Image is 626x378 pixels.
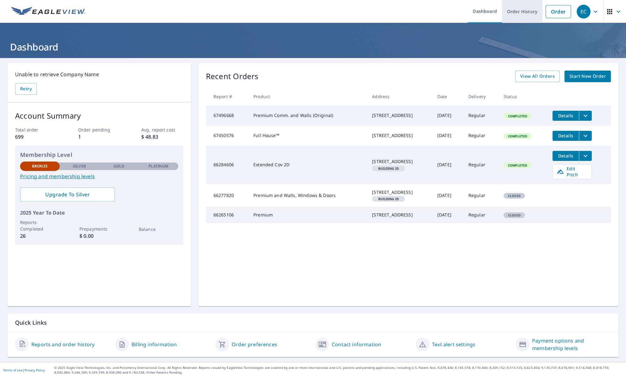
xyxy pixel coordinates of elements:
[8,40,618,53] h1: Dashboard
[20,151,178,159] p: Membership Level
[248,146,367,184] td: Extended Cov 2D
[141,126,183,133] p: Avg. report cost
[569,72,606,80] span: Start New Order
[432,207,463,223] td: [DATE]
[206,71,259,82] p: Recent Orders
[378,167,399,170] em: Building ID
[579,151,592,161] button: filesDropdownBtn-66284606
[463,146,499,184] td: Regular
[579,131,592,141] button: filesDropdownBtn-67450576
[432,87,463,106] th: Date
[546,5,571,18] a: Order
[504,114,531,118] span: Completed
[206,207,248,223] td: 66265106
[504,134,531,138] span: Completed
[248,106,367,126] td: Premium Comm. and Walls (Original)
[132,341,177,348] a: Billing information
[372,132,427,139] div: [STREET_ADDRESS]
[463,207,499,223] td: Regular
[515,71,560,82] a: View All Orders
[504,163,531,168] span: Completed
[15,133,57,141] p: 699
[31,341,94,348] a: Reports and order history
[206,184,248,207] td: 66277820
[20,85,32,93] span: Retry
[73,163,86,169] p: Silver
[557,166,588,178] span: Edit Pitch
[372,112,427,119] div: [STREET_ADDRESS]
[248,126,367,146] td: Full House™
[141,133,183,141] p: $ 48.83
[499,87,548,106] th: Status
[20,173,178,180] a: Pricing and membership levels
[504,194,524,198] span: Closed
[54,365,623,375] p: © 2025 Eagle View Technologies, Inc. and Pictometry International Corp. All Rights Reserved. Repo...
[553,164,592,179] a: Edit Pitch
[20,188,115,201] a: Upgrade To Silver
[206,146,248,184] td: 66284606
[248,87,367,106] th: Product
[432,106,463,126] td: [DATE]
[24,368,45,372] a: Privacy Policy
[3,368,45,372] p: |
[332,341,381,348] a: Contact information
[432,341,475,348] a: Text alert settings
[139,226,178,232] p: Balance
[372,189,427,195] div: [STREET_ADDRESS]
[532,337,611,352] a: Payment options and membership levels
[20,232,60,240] p: 26
[372,212,427,218] div: [STREET_ADDRESS]
[79,232,119,240] p: $ 0.00
[463,126,499,146] td: Regular
[432,184,463,207] td: [DATE]
[32,163,48,169] p: Bronze
[232,341,277,348] a: Order preferences
[520,72,555,80] span: View All Orders
[20,209,178,216] p: 2025 Year To Date
[579,111,592,121] button: filesDropdownBtn-67496668
[25,191,110,198] span: Upgrade To Silver
[206,126,248,146] td: 67450576
[504,213,524,217] span: Closed
[78,133,120,141] p: 1
[248,207,367,223] td: Premium
[463,106,499,126] td: Regular
[564,71,611,82] a: Start New Order
[79,226,119,232] p: Prepayments
[15,110,183,121] p: Account Summary
[556,113,575,119] span: Details
[11,7,85,16] img: EV Logo
[577,5,591,19] div: EC
[114,163,124,169] p: Gold
[3,368,23,372] a: Terms of Use
[20,219,60,232] p: Reports Completed
[378,197,399,200] em: Building ID
[463,184,499,207] td: Regular
[78,126,120,133] p: Order pending
[15,83,37,95] button: Retry
[553,111,579,121] button: detailsBtn-67496668
[206,87,248,106] th: Report #
[206,106,248,126] td: 67496668
[15,319,611,327] p: Quick Links
[432,146,463,184] td: [DATE]
[463,87,499,106] th: Delivery
[432,126,463,146] td: [DATE]
[15,71,183,78] p: Unable to retrieve Company Name
[553,131,579,141] button: detailsBtn-67450576
[556,133,575,139] span: Details
[15,126,57,133] p: Total order
[556,153,575,159] span: Details
[372,158,427,165] div: [STREET_ADDRESS]
[367,87,432,106] th: Address
[148,163,168,169] p: Platinum
[248,184,367,207] td: Premium and Walls, Windows & Doors
[553,151,579,161] button: detailsBtn-66284606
